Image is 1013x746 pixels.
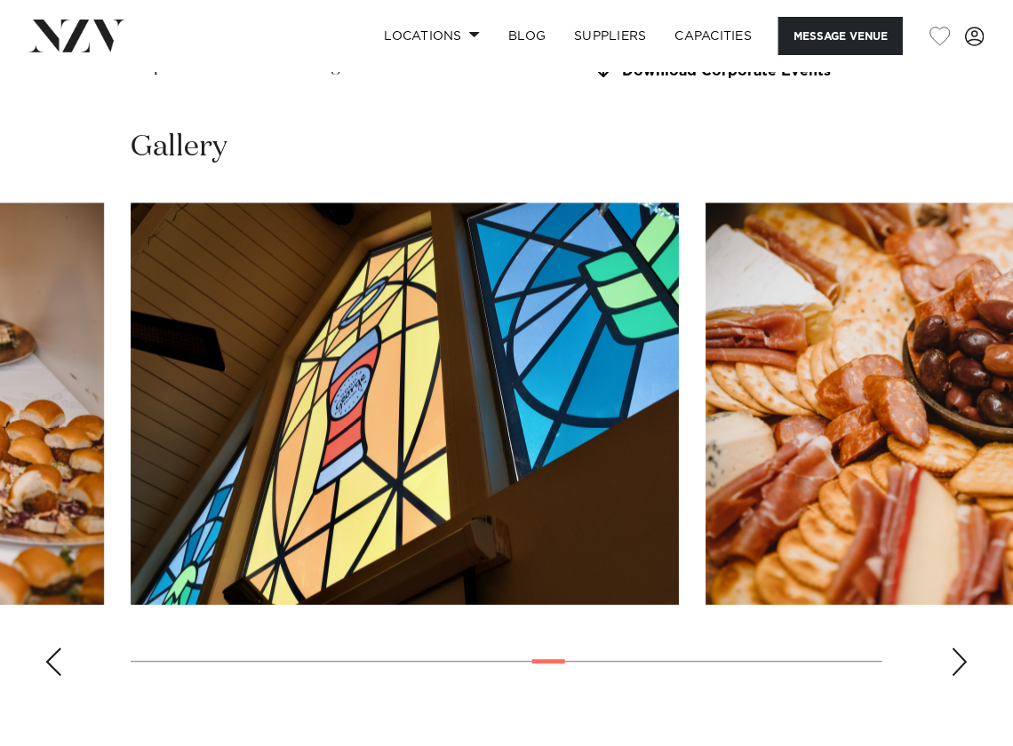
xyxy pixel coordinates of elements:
[131,128,227,167] h2: Gallery
[28,20,125,52] img: nzv-logo.png
[131,202,679,605] swiper-slide: 17 / 30
[494,17,560,55] a: BLOG
[778,17,903,55] button: Message Venue
[560,17,660,55] a: SUPPLIERS
[661,17,767,55] a: Capacities
[370,17,494,55] a: Locations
